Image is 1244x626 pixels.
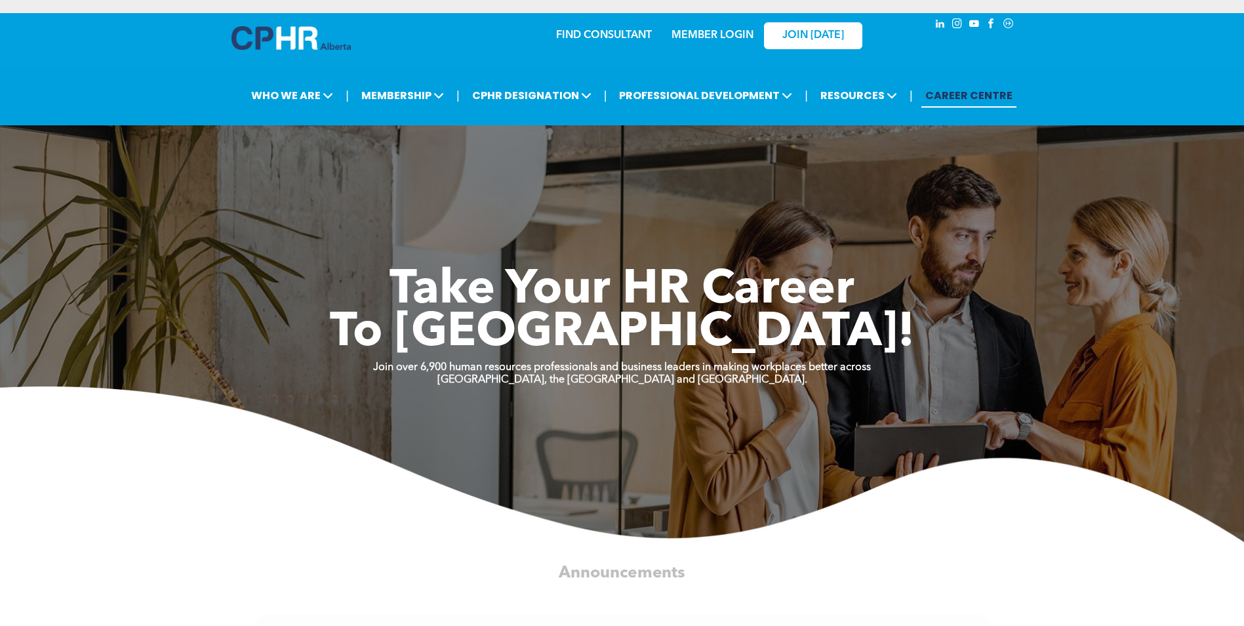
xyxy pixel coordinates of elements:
span: RESOURCES [816,83,901,108]
span: JOIN [DATE] [782,30,844,42]
strong: [GEOGRAPHIC_DATA], the [GEOGRAPHIC_DATA] and [GEOGRAPHIC_DATA]. [437,375,807,385]
li: | [910,82,913,109]
span: Announcements [559,565,685,581]
a: instagram [950,16,965,34]
a: JOIN [DATE] [764,22,862,49]
li: | [456,82,460,109]
strong: Join over 6,900 human resources professionals and business leaders in making workplaces better ac... [373,362,871,373]
li: | [805,82,808,109]
span: To [GEOGRAPHIC_DATA]! [330,310,915,357]
a: linkedin [933,16,948,34]
span: CPHR DESIGNATION [468,83,595,108]
a: MEMBER LOGIN [672,30,753,41]
a: Social network [1001,16,1016,34]
a: CAREER CENTRE [921,83,1016,108]
img: A blue and white logo for cp alberta [231,26,351,50]
span: MEMBERSHIP [357,83,448,108]
span: Take Your HR Career [390,267,854,314]
span: WHO WE ARE [247,83,337,108]
li: | [346,82,349,109]
a: FIND CONSULTANT [556,30,652,41]
li: | [604,82,607,109]
span: PROFESSIONAL DEVELOPMENT [615,83,796,108]
a: facebook [984,16,999,34]
a: youtube [967,16,982,34]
